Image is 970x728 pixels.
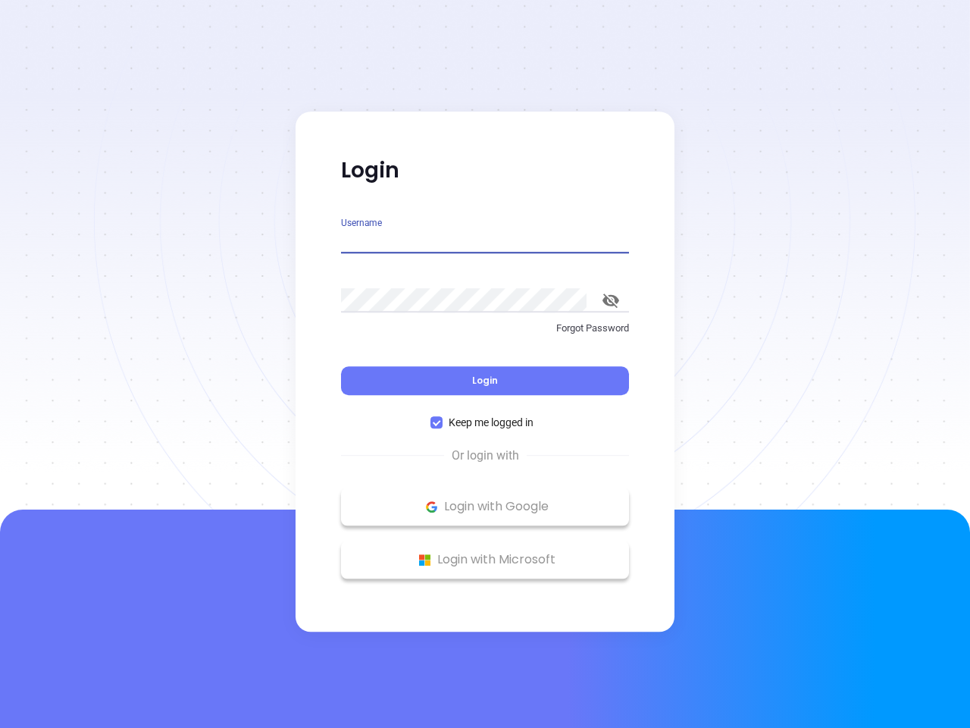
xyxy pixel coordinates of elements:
[349,495,621,518] p: Login with Google
[444,447,527,465] span: Or login with
[443,414,540,431] span: Keep me logged in
[341,321,629,336] p: Forgot Password
[341,488,629,526] button: Google Logo Login with Google
[341,541,629,579] button: Microsoft Logo Login with Microsoft
[472,374,498,387] span: Login
[341,157,629,184] p: Login
[349,548,621,571] p: Login with Microsoft
[341,218,382,227] label: Username
[341,321,629,348] a: Forgot Password
[593,282,629,318] button: toggle password visibility
[415,551,434,570] img: Microsoft Logo
[341,366,629,395] button: Login
[422,497,441,516] img: Google Logo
